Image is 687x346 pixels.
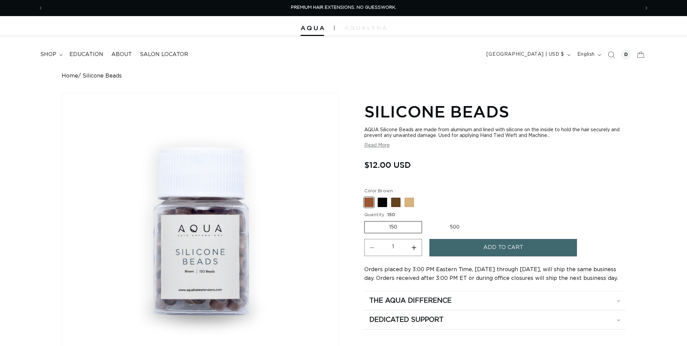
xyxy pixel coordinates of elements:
img: Aqua Hair Extensions [301,26,324,31]
span: Orders placed by 3:00 PM Eastern Time, [DATE] through [DATE], will ship the same business day. Or... [364,267,618,281]
nav: breadcrumbs [62,73,625,79]
button: Previous announcement [33,2,48,14]
button: [GEOGRAPHIC_DATA] | USD $ [482,48,573,61]
a: Salon Locator [136,47,192,62]
summary: The Aqua Difference [364,291,625,310]
span: shop [40,51,56,58]
button: Read More [364,143,390,148]
label: Dark Brown [391,198,401,207]
button: Next announcement [639,2,654,14]
span: PREMIUM HAIR EXTENSIONS. NO GUESSWORK. [291,5,396,10]
span: [GEOGRAPHIC_DATA] | USD $ [486,51,564,58]
legend: Color: [364,188,393,195]
summary: Dedicated Support [364,310,625,329]
label: Black [378,198,387,207]
button: English [573,48,604,61]
h1: Silicone Beads [364,101,625,122]
span: Salon Locator [140,51,188,58]
span: Education [69,51,103,58]
label: 150 [364,221,422,233]
label: 500 [425,221,484,233]
span: $12.00 USD [364,158,411,171]
a: Education [65,47,107,62]
div: AQUA Silicone Beads are made from aluminum and lined with silicone on the inside to hold the hair... [364,127,625,139]
span: 150 [387,213,395,217]
button: Add to cart [429,239,577,256]
summary: shop [36,47,65,62]
span: About [111,51,132,58]
h2: Dedicated Support [369,315,443,324]
summary: Search [604,47,619,62]
label: Brown [364,198,374,207]
img: aqualyna.com [345,26,386,30]
span: Silicone Beads [83,73,122,79]
h2: The Aqua Difference [369,296,452,305]
span: English [577,51,595,58]
legend: Quantity : [364,212,396,218]
a: Home [62,73,78,79]
label: Blonde [405,198,414,207]
a: About [107,47,136,62]
span: Brown [378,189,393,193]
span: Add to cart [483,239,523,256]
